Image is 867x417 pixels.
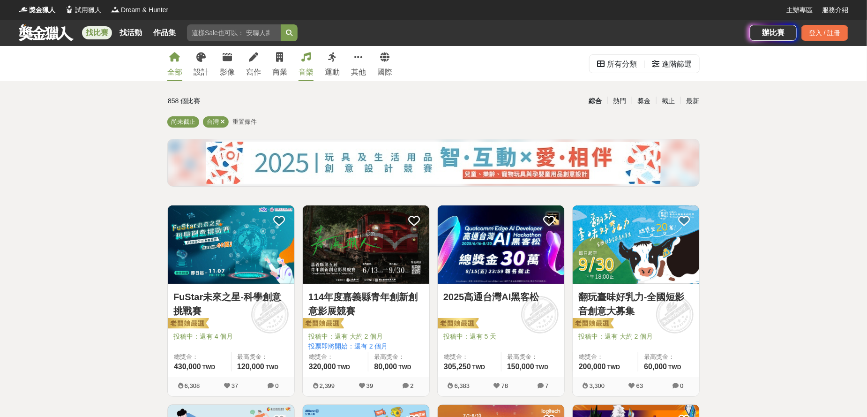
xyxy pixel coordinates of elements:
span: 投票即將開始：還有 2 個月 [308,341,424,351]
span: 台灣 [207,118,219,125]
span: 6,308 [185,382,200,389]
img: 老闆娘嚴選 [166,318,209,331]
span: 39 [366,382,373,389]
div: 熱門 [607,93,632,109]
span: 總獎金： [174,352,225,362]
img: 0b2d4a73-1f60-4eea-aee9-81a5fd7858a2.jpg [206,142,661,184]
div: 最新 [680,93,705,109]
a: 找活動 [116,26,146,39]
div: 設計 [194,67,209,78]
span: 78 [501,382,508,389]
a: 影像 [220,46,235,81]
div: 登入 / 註冊 [801,25,848,41]
span: 最高獎金： [374,352,424,362]
a: 全部 [167,46,182,81]
div: 獎金 [632,93,656,109]
span: TWD [398,364,411,371]
span: 430,000 [174,363,201,371]
a: LogoDream & Hunter [111,5,168,15]
a: 服務介紹 [822,5,848,15]
a: 設計 [194,46,209,81]
span: 重置條件 [232,118,257,125]
span: 7 [545,382,548,389]
a: 2025高通台灣AI黑客松 [443,290,559,304]
span: TWD [536,364,548,371]
img: Cover Image [573,205,699,284]
div: 綜合 [583,93,607,109]
span: 尚未截止 [171,118,195,125]
div: 音樂 [299,67,314,78]
img: Cover Image [303,205,429,284]
span: 試用獵人 [75,5,101,15]
span: TWD [607,364,620,371]
img: Logo [111,5,120,14]
img: 老闆娘嚴選 [571,318,614,331]
span: 投稿中：還有 大約 2 個月 [308,332,424,341]
span: 投稿中：還有 大約 2 個月 [578,332,694,341]
span: TWD [266,364,278,371]
a: 運動 [325,46,340,81]
a: FuStar未來之星-科學創意挑戰賽 [173,290,289,318]
span: 320,000 [309,363,336,371]
a: Logo獎金獵人 [19,5,55,15]
img: 老闆娘嚴選 [436,318,479,331]
span: 6,383 [455,382,470,389]
span: 最高獎金： [644,352,694,362]
a: 寫作 [246,46,261,81]
span: 37 [232,382,238,389]
div: 運動 [325,67,340,78]
span: TWD [202,364,215,371]
a: 找比賽 [82,26,112,39]
div: 截止 [656,93,680,109]
span: 獎金獵人 [29,5,55,15]
span: 總獎金： [309,352,362,362]
a: 辦比賽 [750,25,797,41]
span: 80,000 [374,363,397,371]
div: 所有分類 [607,55,637,74]
div: 進階篩選 [662,55,692,74]
div: 858 個比賽 [168,93,344,109]
a: 國際 [377,46,392,81]
img: Logo [65,5,74,14]
a: Logo試用獵人 [65,5,101,15]
span: 150,000 [507,363,534,371]
span: 2,399 [320,382,335,389]
a: 其他 [351,46,366,81]
div: 影像 [220,67,235,78]
span: 0 [275,382,278,389]
span: 63 [636,382,643,389]
span: 3,300 [590,382,605,389]
span: 總獎金： [444,352,495,362]
div: 國際 [377,67,392,78]
img: 老闆娘嚴選 [301,318,344,331]
div: 商業 [272,67,287,78]
span: 投稿中：還有 4 個月 [173,332,289,341]
span: 總獎金： [579,352,632,362]
span: 120,000 [237,363,264,371]
span: 最高獎金： [507,352,559,362]
a: 音樂 [299,46,314,81]
span: 200,000 [579,363,606,371]
div: 其他 [351,67,366,78]
a: 商業 [272,46,287,81]
a: 作品集 [149,26,179,39]
div: 寫作 [246,67,261,78]
span: TWD [668,364,681,371]
span: 2 [410,382,413,389]
div: 全部 [167,67,182,78]
a: 翻玩臺味好乳力-全國短影音創意大募集 [578,290,694,318]
span: 60,000 [644,363,667,371]
a: 主辦專區 [786,5,813,15]
a: 114年度嘉義縣青年創新創意影展競賽 [308,290,424,318]
img: Cover Image [168,205,294,284]
input: 這樣Sale也可以： 安聯人壽創意銷售法募集 [187,24,281,41]
img: Cover Image [438,205,564,284]
span: 投稿中：還有 5 天 [443,332,559,341]
span: TWD [472,364,485,371]
span: 最高獎金： [237,352,289,362]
